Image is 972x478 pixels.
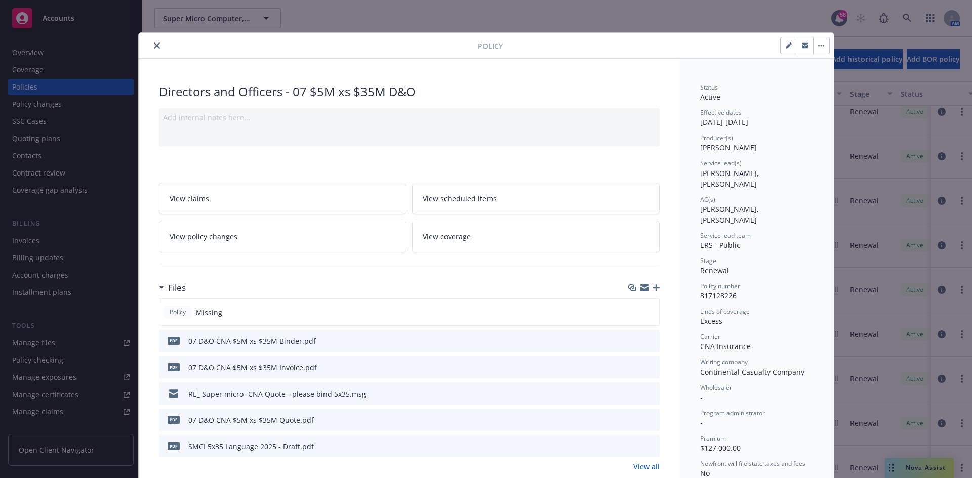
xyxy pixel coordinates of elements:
span: CNA Insurance [700,341,751,351]
span: View coverage [423,231,471,242]
a: View all [633,461,660,472]
span: Lines of coverage [700,307,750,316]
span: Stage [700,256,716,265]
span: Premium [700,434,726,443]
span: Writing company [700,358,748,366]
button: preview file [646,388,656,399]
span: ERS - Public [700,240,740,250]
span: Carrier [700,332,720,341]
span: [PERSON_NAME], [PERSON_NAME] [700,204,761,225]
span: - [700,393,703,402]
span: pdf [168,416,180,423]
span: Policy [478,40,503,51]
button: download file [630,362,638,373]
button: download file [630,388,638,399]
span: Newfront will file state taxes and fees [700,459,805,468]
button: preview file [646,336,656,346]
span: Effective dates [700,108,742,117]
div: Add internal notes here... [163,112,656,123]
button: preview file [646,441,656,452]
span: View policy changes [170,231,237,242]
div: [DATE] - [DATE] [700,108,814,127]
h3: Files [168,281,186,294]
span: Service lead team [700,231,751,240]
span: Program administrator [700,409,765,417]
div: Files [159,281,186,294]
a: View policy changes [159,221,407,252]
div: Excess [700,316,814,326]
a: View scheduled items [412,183,660,214]
span: [PERSON_NAME], [PERSON_NAME] [700,168,761,189]
div: SMCI 5x35 Language 2025 - Draft.pdf [188,441,314,452]
span: pdf [168,337,180,344]
span: pdf [168,363,180,371]
span: View scheduled items [423,193,497,204]
button: download file [630,441,638,452]
div: 07 D&O CNA $5M xs $35M Binder.pdf [188,336,316,346]
button: close [151,39,163,52]
div: 07 D&O CNA $5M xs $35M Invoice.pdf [188,362,317,373]
span: 817128226 [700,291,737,300]
span: Policy number [700,282,740,290]
span: Active [700,92,720,102]
span: No [700,468,710,478]
span: AC(s) [700,195,715,204]
a: View coverage [412,221,660,252]
span: - [700,418,703,427]
span: Continental Casualty Company [700,367,804,377]
span: Status [700,83,718,92]
span: View claims [170,193,209,204]
button: preview file [646,415,656,425]
button: download file [630,415,638,425]
a: View claims [159,183,407,214]
span: Renewal [700,266,729,275]
span: $127,000.00 [700,443,741,453]
button: download file [630,336,638,346]
span: Producer(s) [700,134,733,142]
button: preview file [646,362,656,373]
div: 07 D&O CNA $5M xs $35M Quote.pdf [188,415,314,425]
span: Policy [168,308,188,317]
span: Service lead(s) [700,159,742,167]
div: Directors and Officers - 07 $5M xs $35M D&O [159,83,660,100]
span: pdf [168,442,180,450]
span: Missing [196,307,222,318]
span: [PERSON_NAME] [700,143,757,152]
div: RE_ Super micro- CNA Quote - please bind 5x35.msg [188,388,366,399]
span: Wholesaler [700,383,732,392]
